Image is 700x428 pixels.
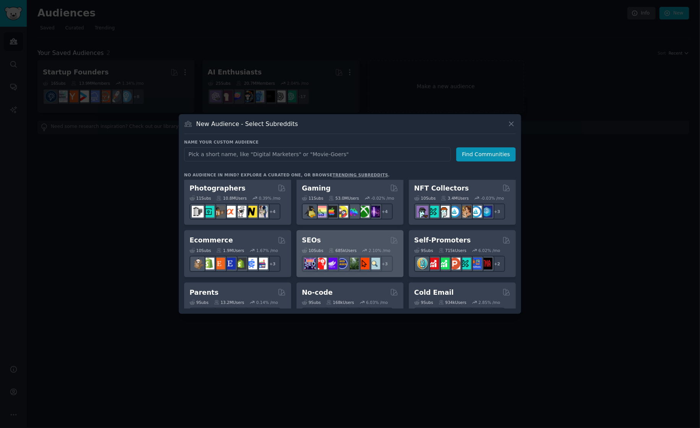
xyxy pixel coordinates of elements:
[371,195,394,201] div: -0.02 % /mo
[190,288,219,297] h2: Parents
[203,206,214,218] img: streetphotography
[302,288,333,297] h2: No-code
[256,258,268,270] img: ecommerce_growth
[304,258,316,270] img: SEO_Digital_Marketing
[315,206,327,218] img: CozyGamers
[190,300,209,305] div: 9 Sub s
[214,300,244,305] div: 13.2M Users
[438,206,450,218] img: NFTmarket
[456,147,516,162] button: Find Communities
[329,195,359,201] div: 53.0M Users
[184,139,516,145] h3: Name your custom audience
[414,195,436,201] div: 10 Sub s
[441,195,469,201] div: 3.4M Users
[264,308,280,324] div: + 2
[329,248,356,253] div: 685k Users
[377,308,393,324] div: + 2
[414,248,433,253] div: 9 Sub s
[304,206,316,218] img: linux_gaming
[377,256,393,272] div: + 3
[470,206,482,218] img: OpenseaMarket
[439,300,467,305] div: 934k Users
[414,184,469,193] h2: NFT Collectors
[216,195,246,201] div: 10.8M Users
[459,258,471,270] img: alphaandbetausers
[481,258,493,270] img: TestMyApp
[459,206,471,218] img: CryptoArt
[438,258,450,270] img: selfpromotion
[213,206,225,218] img: AnalogCommunity
[427,258,439,270] img: youtubepromotion
[439,248,467,253] div: 715k Users
[192,206,204,218] img: analog
[416,258,428,270] img: AppIdeas
[184,147,451,162] input: Pick a short name, like "Digital Marketers" or "Movie-Goers"
[302,248,323,253] div: 10 Sub s
[489,308,505,324] div: + 2
[336,206,348,218] img: GamerPals
[315,258,327,270] img: TechSEO
[235,258,246,270] img: reviewmyshopify
[358,206,369,218] img: XboxGamers
[203,258,214,270] img: shopify
[302,195,323,201] div: 11 Sub s
[377,204,393,220] div: + 4
[366,300,388,305] div: 6.03 % /mo
[332,173,388,177] a: trending subreddits
[326,258,337,270] img: seogrowth
[302,236,321,245] h2: SEOs
[224,206,236,218] img: SonyAlpha
[190,195,211,201] div: 11 Sub s
[368,206,380,218] img: TwitchStreaming
[478,300,500,305] div: 2.85 % /mo
[358,258,369,270] img: GoogleSearchConsole
[259,195,280,201] div: 0.39 % /mo
[235,206,246,218] img: canon
[245,206,257,218] img: Nikon
[184,172,390,178] div: No audience in mind? Explore a curated one, or browse .
[256,248,278,253] div: 1.67 % /mo
[256,206,268,218] img: WeddingPhotography
[302,184,331,193] h2: Gaming
[449,206,460,218] img: OpenSeaNFT
[347,258,359,270] img: Local_SEO
[190,248,211,253] div: 10 Sub s
[326,300,354,305] div: 168k Users
[414,300,433,305] div: 9 Sub s
[224,258,236,270] img: EtsySellers
[427,206,439,218] img: NFTMarketplace
[336,258,348,270] img: SEO_cases
[489,256,505,272] div: + 2
[414,288,454,297] h2: Cold Email
[216,248,244,253] div: 1.9M Users
[190,236,233,245] h2: Ecommerce
[489,204,505,220] div: + 3
[196,120,298,128] h3: New Audience - Select Subreddits
[414,236,471,245] h2: Self-Promoters
[245,258,257,270] img: ecommercemarketing
[481,195,504,201] div: -0.03 % /mo
[347,206,359,218] img: gamers
[213,258,225,270] img: Etsy
[369,248,391,253] div: 2.10 % /mo
[264,256,280,272] div: + 3
[256,300,278,305] div: 0.14 % /mo
[470,258,482,270] img: betatests
[368,258,380,270] img: The_SEO
[192,258,204,270] img: dropship
[264,204,280,220] div: + 4
[449,258,460,270] img: ProductHunters
[190,184,246,193] h2: Photographers
[416,206,428,218] img: NFTExchange
[326,206,337,218] img: macgaming
[302,300,321,305] div: 9 Sub s
[481,206,493,218] img: DigitalItems
[478,248,500,253] div: 6.02 % /mo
